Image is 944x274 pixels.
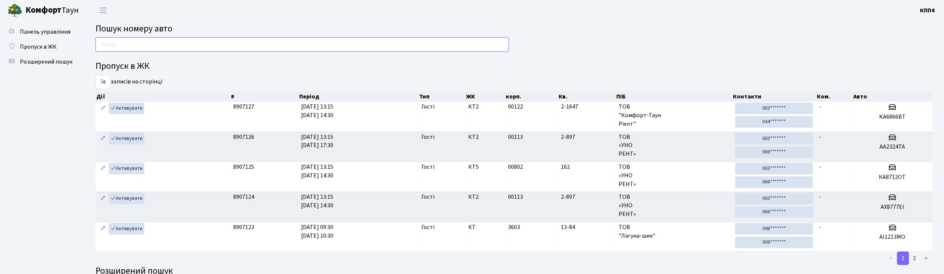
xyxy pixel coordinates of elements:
[96,37,509,52] input: Пошук
[109,133,144,144] a: Активувати
[233,103,254,111] span: 8907127
[99,193,108,204] a: Редагувати
[99,223,108,235] a: Редагувати
[817,91,853,102] th: Ком.
[421,193,435,201] span: Гості
[96,75,111,89] select: записів на сторінці
[561,133,613,141] span: 2-897
[468,163,502,171] span: КТ5
[421,163,435,171] span: Гості
[856,234,930,241] h5: AI1213MO
[109,193,144,204] a: Активувати
[468,223,502,232] span: КТ
[856,174,930,181] h5: КА8712ОТ
[109,223,144,235] a: Активувати
[909,252,921,265] a: 2
[233,193,254,201] span: 8907124
[99,103,108,114] a: Редагувати
[619,103,729,128] span: ТОВ "Комфорт-Таун Ріелт"
[561,103,613,111] span: 2-1647
[897,252,909,265] a: 1
[4,39,79,54] a: Пропуск в ЖК
[4,54,79,69] a: Розширений пошук
[466,91,505,102] th: ЖК
[99,163,108,174] a: Редагувати
[856,204,930,211] h5: AX8777EI
[619,163,729,189] span: ТОВ «УНО РЕНТ»
[20,43,57,51] span: Пропуск в ЖК
[468,193,502,201] span: КТ2
[819,163,821,171] span: -
[20,58,72,66] span: Розширений пошук
[109,103,144,114] a: Активувати
[20,28,70,36] span: Панель управління
[99,133,108,144] a: Редагувати
[109,163,144,174] a: Активувати
[505,91,558,102] th: корп.
[856,113,930,121] h5: KA6866ВТ
[233,163,254,171] span: 8907125
[558,91,616,102] th: Кв.
[233,223,254,231] span: 8907123
[819,223,821,231] span: -
[619,193,729,219] span: ТОВ «УНО РЕНТ»
[508,103,523,111] span: 00122
[25,4,61,16] b: Комфорт
[561,223,613,232] span: 13-84
[819,193,821,201] span: -
[616,91,732,102] th: ПІБ
[298,91,419,102] th: Період
[853,91,933,102] th: Авто
[7,3,22,18] img: logo.png
[508,163,523,171] span: 00802
[920,252,933,265] a: >
[301,163,334,180] span: [DATE] 13:15 [DATE] 14:30
[418,91,465,102] th: Тип
[561,193,613,201] span: 2-897
[4,24,79,39] a: Панель управління
[508,193,523,201] span: 00113
[96,61,933,72] h4: Пропуск в ЖК
[230,91,298,102] th: #
[421,223,435,232] span: Гості
[619,223,729,240] span: ТОВ "Лагуна-шик"
[301,103,334,119] span: [DATE] 13:15 [DATE] 14:30
[301,193,334,210] span: [DATE] 13:15 [DATE] 14:30
[96,91,230,102] th: Дії
[819,103,821,111] span: -
[301,133,334,150] span: [DATE] 13:15 [DATE] 17:30
[561,163,613,171] span: 162
[25,4,79,17] span: Таун
[96,22,172,35] span: Пошук номеру авто
[233,133,254,141] span: 8907126
[619,133,729,159] span: ТОВ «УНО РЕНТ»
[508,133,523,141] span: 00113
[94,4,112,16] button: Переключити навігацію
[819,133,821,141] span: -
[421,133,435,141] span: Гості
[508,223,520,231] span: 3603
[96,75,162,89] label: записів на сторінці
[856,143,930,150] h5: AA2324TA
[468,103,502,111] span: КТ2
[733,91,817,102] th: Контакти
[468,133,502,141] span: КТ2
[301,223,334,240] span: [DATE] 09:30 [DATE] 10:30
[920,6,935,15] a: КПП4
[421,103,435,111] span: Гості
